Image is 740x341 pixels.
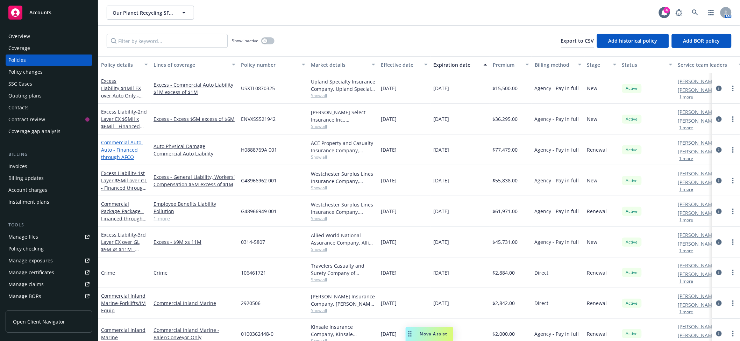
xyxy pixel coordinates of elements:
button: 1 more [679,126,693,130]
span: Agency - Pay in full [535,238,579,246]
span: New [587,238,598,246]
div: Policy changes [8,66,43,78]
button: Effective date [378,56,431,73]
a: [PERSON_NAME] [678,78,717,85]
a: Manage certificates [6,267,92,278]
a: circleInformation [715,238,723,246]
a: Contract review [6,114,92,125]
a: Auto Physical Damage [154,143,235,150]
div: Allied World National Assurance Company, Allied World Assurance Company (AWAC), RT Specialty Insu... [311,232,375,246]
span: $61,971.00 [493,208,518,215]
a: circleInformation [715,84,723,93]
a: Report a Bug [672,6,686,20]
div: Effective date [381,61,420,68]
a: Contacts [6,102,92,113]
a: [PERSON_NAME] [678,262,717,269]
div: Premium [493,61,521,68]
a: 1 more [154,215,235,222]
div: [PERSON_NAME] Select Insurance Inc., [PERSON_NAME] Insurance Group, Ltd., RT Specialty Insurance ... [311,109,375,123]
a: more [729,146,737,154]
a: circleInformation [715,299,723,307]
a: Commercial Inland Marine [101,327,145,341]
span: Active [625,85,639,92]
span: Agency - Pay in full [535,115,579,123]
div: Billing method [535,61,574,68]
span: [DATE] [381,115,397,123]
span: Show all [311,154,375,160]
button: Policy number [238,56,308,73]
span: Agency - Pay in full [535,146,579,153]
span: - Auto - Financed through AFCO [101,139,143,160]
span: Active [625,269,639,276]
a: Manage claims [6,279,92,290]
a: Account charges [6,184,92,196]
a: Excess Liability [101,231,146,267]
div: Contract review [8,114,45,125]
a: Excess - General Liability, Workers' Compensation $5M excess of $1M [154,173,235,188]
span: Export to CSV [561,37,594,44]
div: Kinsale Insurance Company, Kinsale Insurance, RT Specialty Insurance Services, LLC (RSG Specialty... [311,323,375,338]
span: ENVXSS521942 [241,115,276,123]
div: Travelers Casualty and Surety Company of America, Travelers Insurance [311,262,375,277]
div: Manage exposures [8,255,53,266]
span: [DATE] [433,238,449,246]
div: Tools [6,222,92,228]
button: 1 more [679,310,693,314]
div: Policies [8,55,26,66]
a: Overview [6,31,92,42]
span: Active [625,239,639,245]
span: Show all [311,93,375,99]
span: $45,731.00 [493,238,518,246]
a: more [729,268,737,277]
a: more [729,238,737,246]
div: Upland Specialty Insurance Company, Upland Specialty Insurance Company, RT Specialty Insurance Se... [311,78,375,93]
a: Summary of insurance [6,303,92,314]
div: Manage BORs [8,291,41,302]
div: 4 [664,7,670,13]
button: Premium [490,56,532,73]
a: Employee Benefits Liability [154,200,235,208]
a: circleInformation [715,268,723,277]
span: [DATE] [381,85,397,92]
span: $77,479.00 [493,146,518,153]
div: Installment plans [8,196,49,208]
div: Westchester Surplus Lines Insurance Company, Chubb Group, RT Specialty Insurance Services, LLC (R... [311,201,375,216]
div: Policy number [241,61,298,68]
button: Stage [584,56,619,73]
a: Manage BORs [6,291,92,302]
a: Switch app [704,6,718,20]
a: [PERSON_NAME] [678,301,717,309]
a: Search [688,6,702,20]
a: circleInformation [715,176,723,185]
a: Manage files [6,231,92,242]
span: Show all [311,123,375,129]
a: [PERSON_NAME] [678,332,717,339]
span: G48966949 001 [241,208,277,215]
a: [PERSON_NAME] [678,201,717,208]
a: Commercial Inland Marine - Baler/Conveyor Only [154,326,235,341]
button: Add BOR policy [672,34,732,48]
div: Account charges [8,184,47,196]
a: circleInformation [715,146,723,154]
span: Accounts [29,10,51,15]
span: New [587,85,598,92]
span: Active [625,300,639,306]
div: Overview [8,31,30,42]
span: [DATE] [433,85,449,92]
a: Policy checking [6,243,92,254]
a: circleInformation [715,329,723,338]
div: Billing updates [8,173,44,184]
a: Excess - $9M xs 11M [154,238,235,246]
button: Add historical policy [597,34,669,48]
span: Show all [311,185,375,191]
button: 1 more [679,187,693,191]
span: Show inactive [232,38,258,44]
a: Excess Liability [101,170,147,198]
div: Manage files [8,231,38,242]
a: [PERSON_NAME] [678,170,717,177]
a: [PERSON_NAME] [678,148,717,155]
a: [PERSON_NAME] [678,179,717,186]
button: Nova Assist [406,327,453,341]
span: $15,500.00 [493,85,518,92]
a: Coverage [6,43,92,54]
